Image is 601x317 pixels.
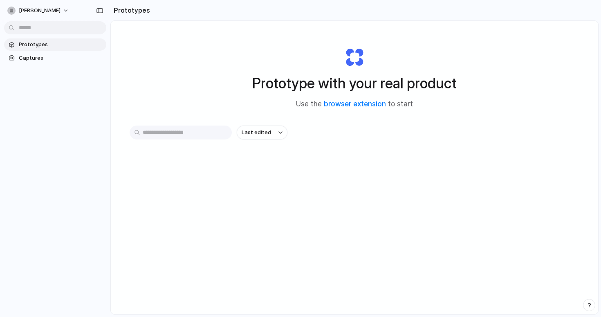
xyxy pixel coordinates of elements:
button: [PERSON_NAME] [4,4,73,17]
h1: Prototype with your real product [252,72,457,94]
h2: Prototypes [110,5,150,15]
a: Prototypes [4,38,106,51]
button: Last edited [237,126,287,139]
span: Use the to start [296,99,413,110]
span: Prototypes [19,40,103,49]
span: Captures [19,54,103,62]
span: Last edited [242,128,271,137]
a: Captures [4,52,106,64]
span: [PERSON_NAME] [19,7,61,15]
a: browser extension [324,100,386,108]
